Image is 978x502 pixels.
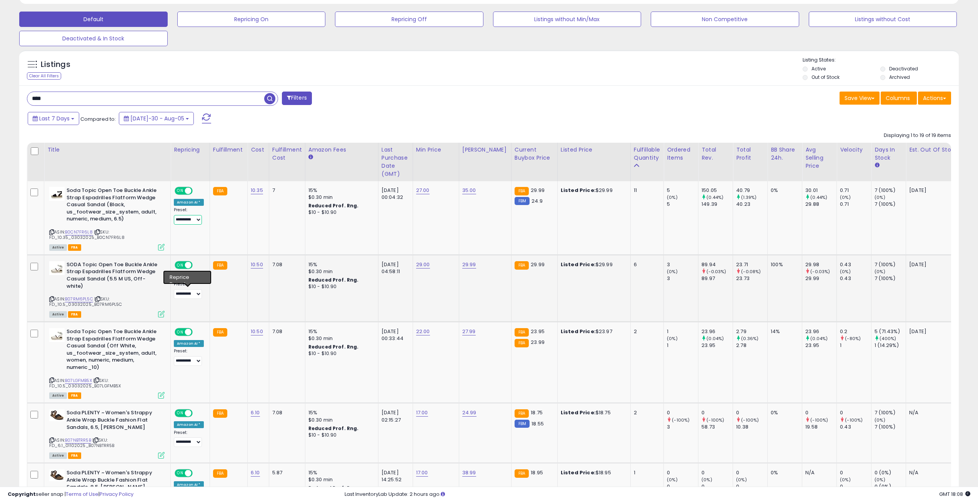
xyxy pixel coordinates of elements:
div: 89.97 [701,275,733,282]
div: 7 (100%) [875,424,906,430]
img: 31YDnhyXlRL._SL40_.jpg [49,187,65,201]
div: Clear All Filters [27,72,61,80]
h5: Listings [41,59,70,70]
div: 40.79 [736,187,767,194]
button: Repricing On [177,12,326,27]
div: 0% [771,409,796,416]
span: Compared to: [80,115,116,123]
div: Amazon AI * [174,421,204,428]
div: 0 [701,469,733,476]
div: 2.79 [736,328,767,335]
p: N/A [909,409,976,416]
div: 0.43 [840,424,871,430]
a: 27.00 [416,187,430,194]
div: 7 (100%) [875,201,906,208]
div: 149.39 [701,201,733,208]
div: 7.08 [272,409,299,416]
small: FBA [515,339,529,347]
div: Title [47,146,167,154]
div: 0.71 [840,187,871,194]
small: FBA [213,328,227,337]
div: $29.99 [561,261,625,268]
div: 3 [667,261,698,268]
small: (-0.03%) [810,269,830,275]
small: (-100%) [845,417,863,423]
span: All listings currently available for purchase on Amazon [49,392,67,399]
div: 19.58 [805,424,836,430]
span: ON [175,262,185,268]
div: 0 [667,409,698,416]
span: FBA [68,311,81,318]
b: Reduced Prof. Rng. [308,202,359,209]
small: FBA [515,261,529,270]
label: Deactivated [889,65,918,72]
button: Repricing Off [335,12,483,27]
span: | SKU: FD_10.35_03032025_B0CN7FR6L8 [49,229,125,240]
div: 23.95 [701,342,733,349]
div: 15% [308,187,372,194]
small: FBA [213,469,227,478]
small: (0%) [667,477,678,483]
div: Cost [251,146,266,154]
span: OFF [192,188,204,194]
div: 150.05 [701,187,733,194]
small: (-0.08%) [741,269,761,275]
span: OFF [192,329,204,335]
p: [DATE] [909,328,976,335]
small: (0%) [840,269,851,275]
div: 7 [272,187,299,194]
div: $18.95 [561,469,625,476]
a: 6.10 [251,469,260,477]
a: 38.99 [462,469,476,477]
button: Listings without Cost [809,12,957,27]
small: FBA [213,409,227,418]
p: [DATE] [909,261,976,268]
span: | SKU: FD_10.5_03032025_B07LGFMB5X [49,377,121,389]
a: 6.10 [251,409,260,417]
b: Soda Topic Open Toe Buckle Ankle Strap Espadrilles Flatform Wedge Casual Sandal (Black, us_footwe... [67,187,160,225]
small: Amazon Fees. [308,154,313,161]
div: 1 [840,342,871,349]
span: 24.9 [531,197,543,205]
div: $29.99 [561,187,625,194]
small: (0%) [736,477,747,483]
div: $0.30 min [308,268,372,275]
small: (0%) [701,477,712,483]
small: (0%) [875,269,885,275]
button: Last 7 Days [28,112,79,125]
strong: Copyright [8,490,36,498]
div: 0.43 [840,261,871,268]
b: Listed Price: [561,261,596,268]
div: Days In Stock [875,146,903,162]
span: | SKU: FD_10.5_03032025_B07RM6PL5C [49,296,122,307]
small: FBA [515,409,529,418]
div: 40.23 [736,201,767,208]
div: ASIN: [49,328,165,398]
div: [DATE] 00:04:32 [382,187,407,201]
div: [DATE] 04:58:11 [382,261,407,275]
span: 18.55 [531,420,544,427]
div: 2 [634,409,658,416]
div: 7 (100%) [875,261,906,268]
div: Last InventoryLab Update: 2 hours ago. [345,491,970,498]
span: FBA [68,392,81,399]
a: 10.50 [251,261,263,269]
span: 29.99 [531,261,545,268]
div: Fulfillment [213,146,244,154]
a: 10.50 [251,328,263,335]
span: [DATE]-30 - Aug-05 [130,115,184,122]
small: (0%) [875,194,885,200]
div: 5 [667,187,698,194]
div: $23.97 [561,328,625,335]
button: Save View [840,92,880,105]
b: Listed Price: [561,469,596,476]
div: 30.01 [805,187,836,194]
b: Soda PLENTY ~ Women's Strappy Ankle Wrap Buckle Fashion Flat Sandals, 8.5, [PERSON_NAME] [67,469,160,493]
small: (-0.03%) [706,269,726,275]
img: 31Qus97bITL._SL40_.jpg [49,409,65,421]
small: (1.39%) [741,194,756,200]
div: $10 - $10.90 [308,432,372,439]
a: 27.99 [462,328,476,335]
div: 5.87 [272,469,299,476]
span: FBA [68,244,81,251]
